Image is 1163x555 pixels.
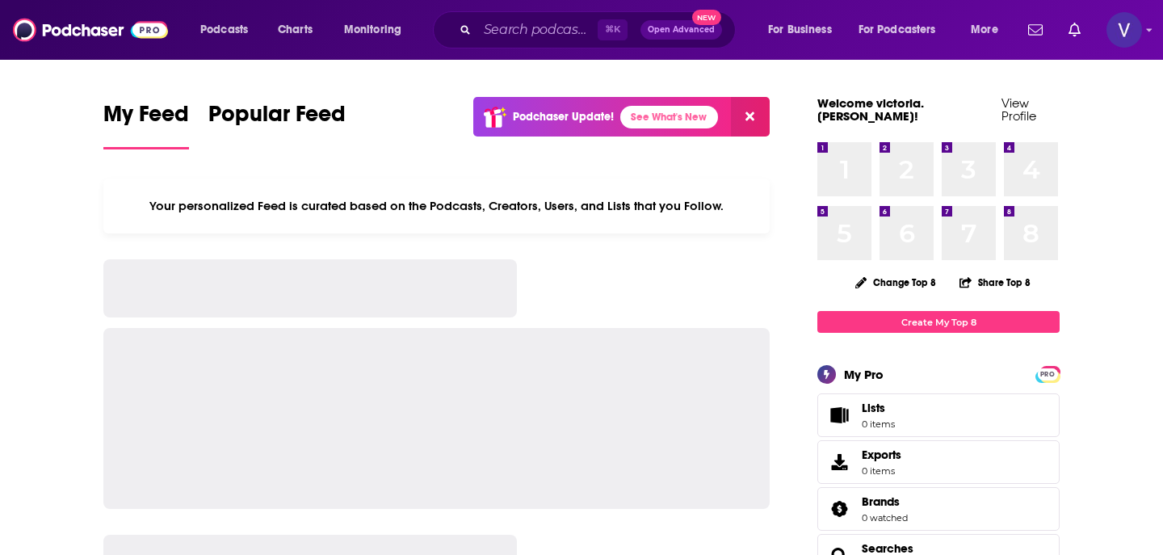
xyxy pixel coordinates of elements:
[333,17,422,43] button: open menu
[1106,12,1142,48] button: Show profile menu
[862,512,908,523] a: 0 watched
[862,448,901,462] span: Exports
[862,401,885,415] span: Lists
[189,17,269,43] button: open menu
[817,95,924,124] a: Welcome victoria.[PERSON_NAME]!
[448,11,751,48] div: Search podcasts, credits, & more...
[1062,16,1087,44] a: Show notifications dropdown
[817,393,1060,437] a: Lists
[513,110,614,124] p: Podchaser Update!
[959,267,1031,298] button: Share Top 8
[103,100,189,149] a: My Feed
[598,19,628,40] span: ⌘ K
[278,19,313,41] span: Charts
[971,19,998,41] span: More
[817,440,1060,484] a: Exports
[267,17,322,43] a: Charts
[844,367,884,382] div: My Pro
[859,19,936,41] span: For Podcasters
[817,311,1060,333] a: Create My Top 8
[692,10,721,25] span: New
[1022,16,1049,44] a: Show notifications dropdown
[862,494,900,509] span: Brands
[862,418,895,430] span: 0 items
[1001,95,1036,124] a: View Profile
[823,498,855,520] a: Brands
[848,17,959,43] button: open menu
[1106,12,1142,48] img: User Profile
[640,20,722,40] button: Open AdvancedNew
[200,19,248,41] span: Podcasts
[846,272,946,292] button: Change Top 8
[477,17,598,43] input: Search podcasts, credits, & more...
[817,487,1060,531] span: Brands
[103,100,189,137] span: My Feed
[959,17,1018,43] button: open menu
[344,19,401,41] span: Monitoring
[208,100,346,149] a: Popular Feed
[768,19,832,41] span: For Business
[103,179,770,233] div: Your personalized Feed is curated based on the Podcasts, Creators, Users, and Lists that you Follow.
[648,26,715,34] span: Open Advanced
[862,401,895,415] span: Lists
[1106,12,1142,48] span: Logged in as victoria.wilson
[862,494,908,509] a: Brands
[823,404,855,427] span: Lists
[13,15,168,45] img: Podchaser - Follow, Share and Rate Podcasts
[862,465,901,477] span: 0 items
[208,100,346,137] span: Popular Feed
[620,106,718,128] a: See What's New
[1038,368,1057,380] a: PRO
[823,451,855,473] span: Exports
[757,17,852,43] button: open menu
